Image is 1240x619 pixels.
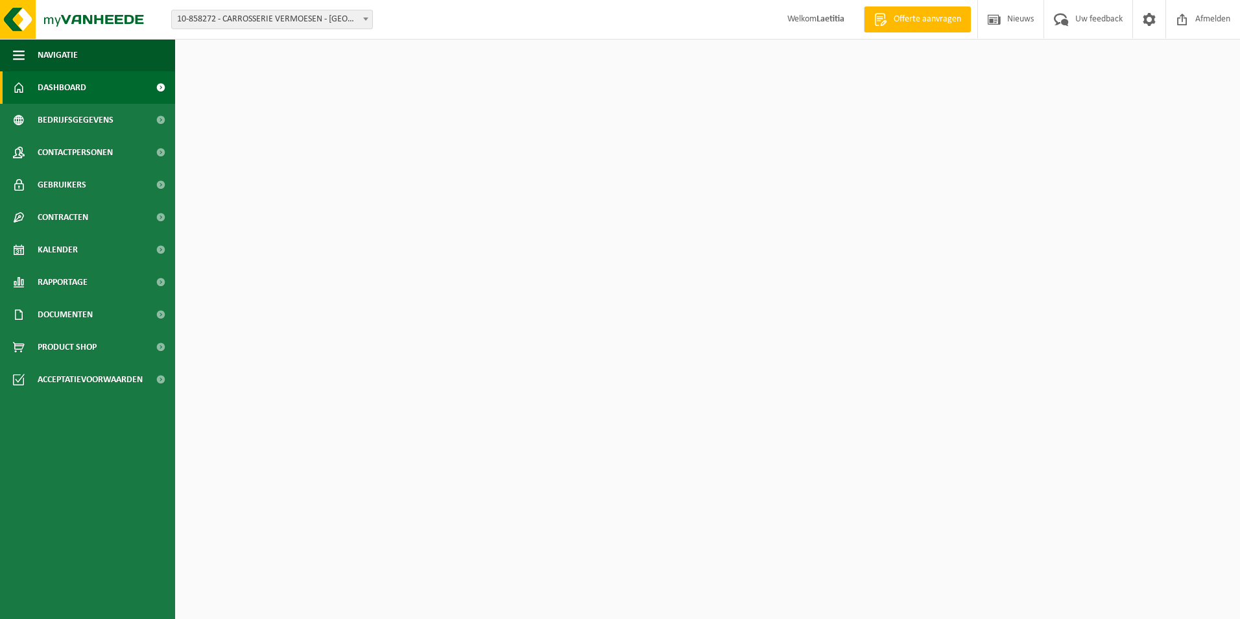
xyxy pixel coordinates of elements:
span: Rapportage [38,266,88,298]
span: Documenten [38,298,93,331]
span: Kalender [38,234,78,266]
span: 10-858272 - CARROSSERIE VERMOESEN - ASSE [172,10,372,29]
span: Product Shop [38,331,97,363]
span: Offerte aanvragen [890,13,964,26]
a: Offerte aanvragen [864,6,971,32]
span: Acceptatievoorwaarden [38,363,143,396]
span: Dashboard [38,71,86,104]
span: Navigatie [38,39,78,71]
span: Contactpersonen [38,136,113,169]
span: Bedrijfsgegevens [38,104,113,136]
strong: Laetitia [817,14,844,24]
span: Gebruikers [38,169,86,201]
span: 10-858272 - CARROSSERIE VERMOESEN - ASSE [171,10,373,29]
span: Contracten [38,201,88,234]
